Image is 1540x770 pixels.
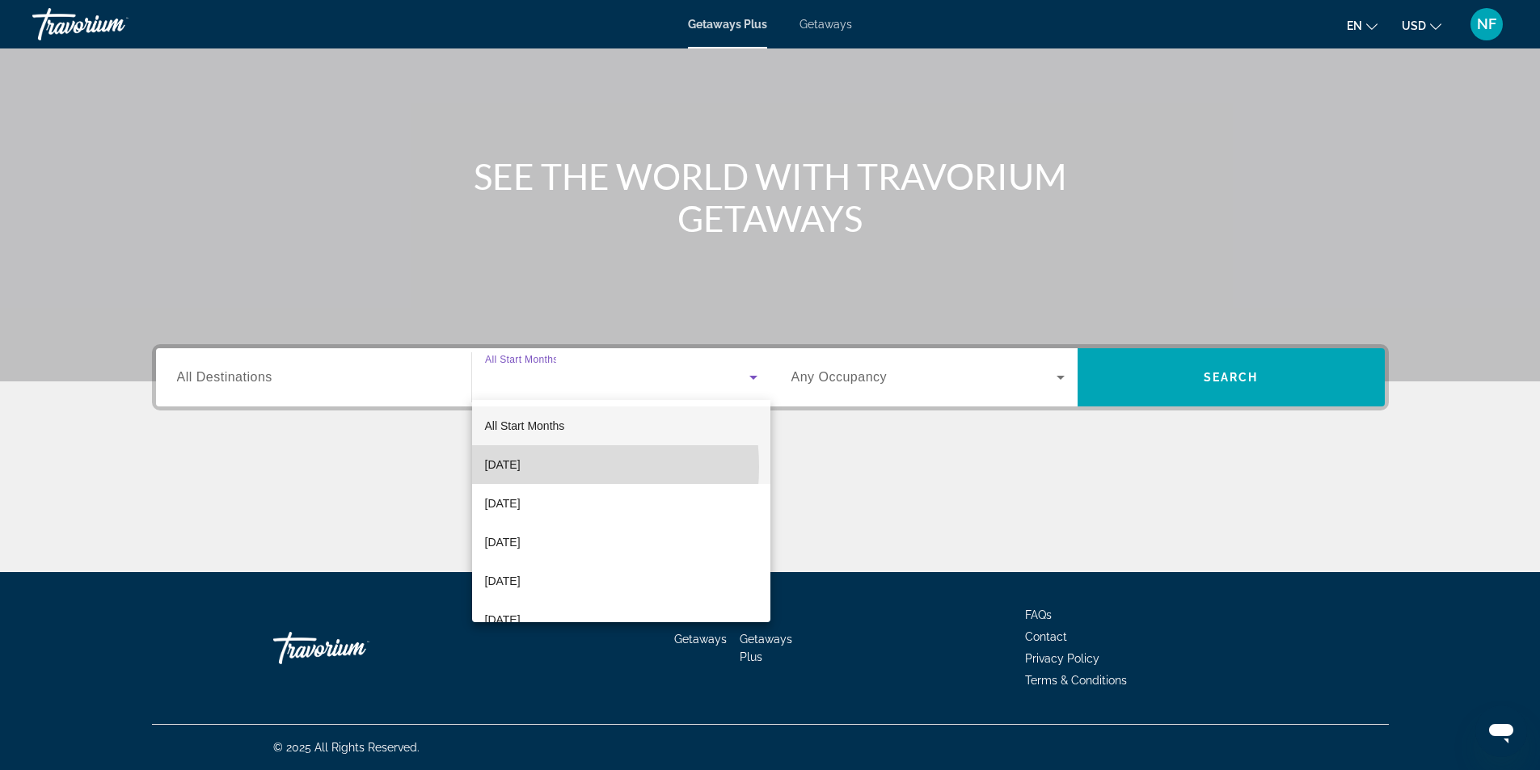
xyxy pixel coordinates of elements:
span: [DATE] [485,494,521,513]
span: [DATE] [485,532,521,552]
iframe: Button to launch messaging window [1475,705,1527,757]
span: [DATE] [485,571,521,591]
span: [DATE] [485,610,521,629]
span: [DATE] [485,455,521,474]
span: All Start Months [485,419,565,432]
